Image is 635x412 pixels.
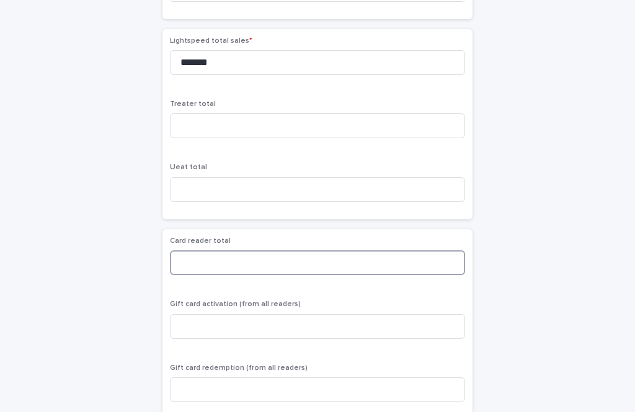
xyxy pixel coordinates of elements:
span: Lightspeed total sales [170,37,252,45]
span: Card reader total [170,237,231,245]
span: Gift card activation (from all readers) [170,300,301,308]
span: Gift card redemption (from all readers) [170,364,308,372]
span: Treater total [170,100,216,108]
span: Ueat total [170,164,207,171]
